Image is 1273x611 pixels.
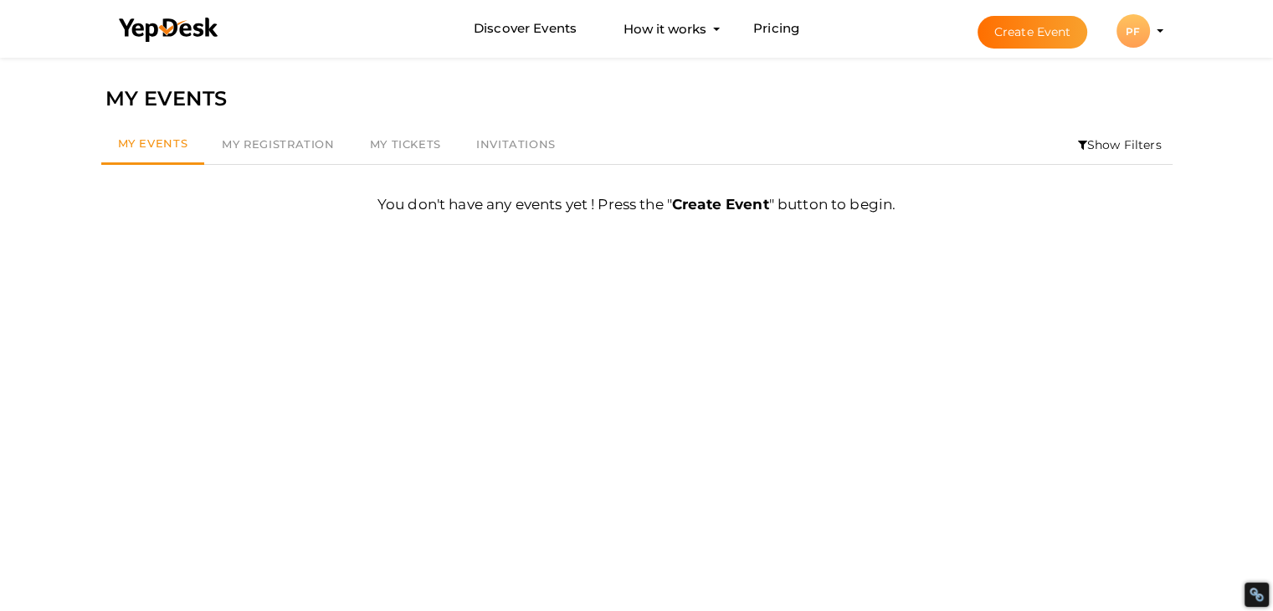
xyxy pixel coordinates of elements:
[377,194,896,227] label: You don't have any events yet ! Press the " " button to begin.
[619,13,711,44] button: How it works
[105,83,1168,115] div: MY EVENTS
[101,126,205,165] a: My Events
[476,137,556,151] span: Invitations
[222,137,334,151] span: My Registration
[1116,25,1150,38] profile-pic: PF
[978,16,1088,49] button: Create Event
[352,126,459,164] a: My Tickets
[474,13,577,44] a: Discover Events
[1116,14,1150,48] div: PF
[1249,587,1265,603] div: Restore Info Box &#10;&#10;NoFollow Info:&#10; META-Robots NoFollow: &#09;true&#10; META-Robots N...
[672,196,769,213] b: Create Event
[204,126,352,164] a: My Registration
[1111,13,1155,49] button: PF
[459,126,573,164] a: Invitations
[1067,126,1173,164] li: Show Filters
[753,13,799,44] a: Pricing
[118,136,188,150] span: My Events
[370,137,441,151] span: My Tickets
